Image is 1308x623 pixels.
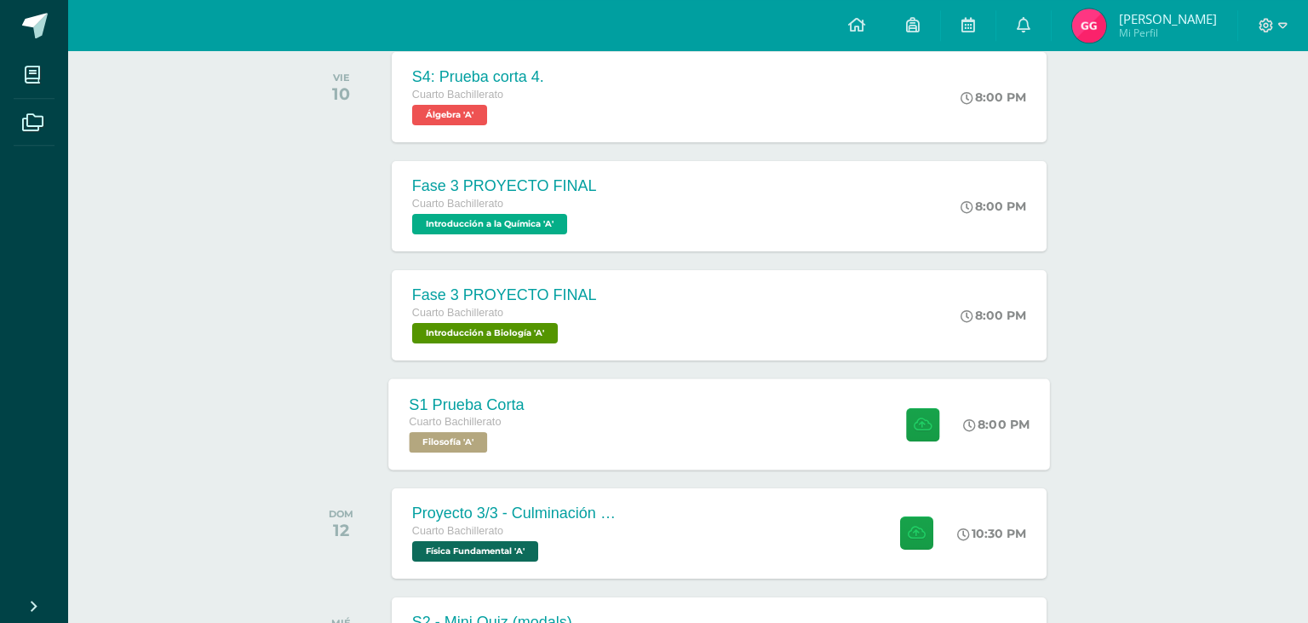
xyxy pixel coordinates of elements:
[412,525,503,537] span: Cuarto Bachillerato
[961,308,1026,323] div: 8:00 PM
[412,323,558,343] span: Introducción a Biología 'A'
[412,214,567,234] span: Introducción a la Química 'A'
[1119,10,1217,27] span: [PERSON_NAME]
[409,432,487,453] span: Filosofía 'A'
[961,89,1026,105] div: 8:00 PM
[957,526,1026,541] div: 10:30 PM
[412,505,617,522] div: Proyecto 3/3 - Culminación y Presentación
[412,68,544,86] div: S4: Prueba corta 4.
[963,417,1030,432] div: 8:00 PM
[332,72,350,84] div: VIE
[409,395,524,413] div: S1 Prueba Corta
[412,198,503,210] span: Cuarto Bachillerato
[1119,26,1217,40] span: Mi Perfil
[412,286,597,304] div: Fase 3 PROYECTO FINAL
[961,199,1026,214] div: 8:00 PM
[412,307,503,319] span: Cuarto Bachillerato
[329,520,353,540] div: 12
[412,89,503,101] span: Cuarto Bachillerato
[409,416,501,428] span: Cuarto Bachillerato
[412,541,538,562] span: Física Fundamental 'A'
[329,508,353,520] div: DOM
[412,177,597,195] div: Fase 3 PROYECTO FINAL
[1072,9,1106,43] img: 28d94dd0c1ddc4cc68c2d32980247219.png
[332,84,350,104] div: 10
[412,105,487,125] span: Álgebra 'A'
